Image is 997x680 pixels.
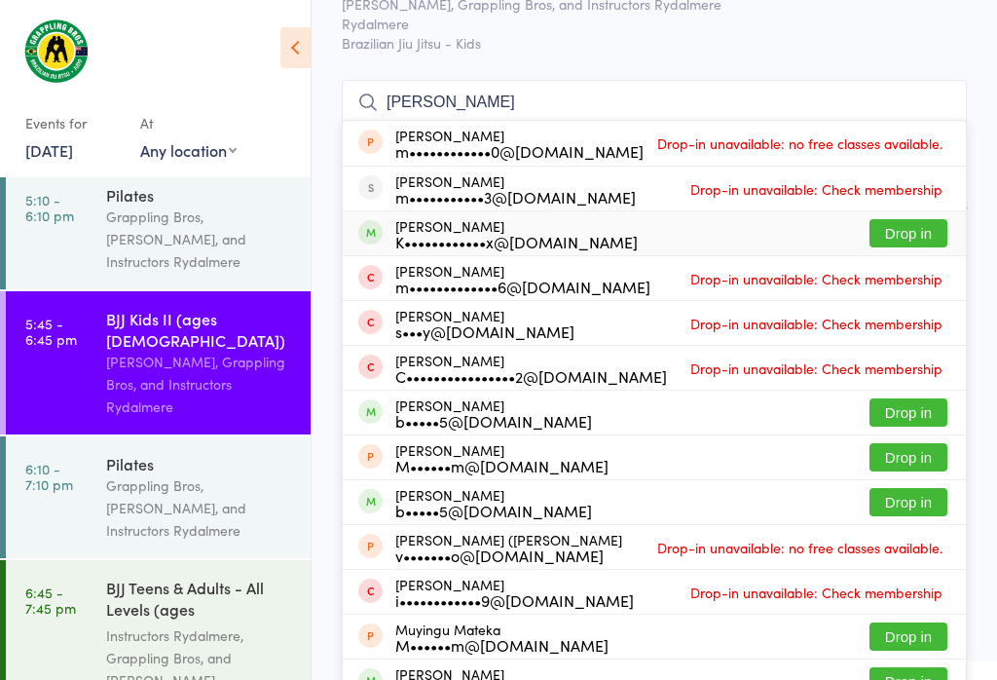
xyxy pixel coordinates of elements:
div: v•••••••o@[DOMAIN_NAME] [395,548,622,563]
div: b•••••5@[DOMAIN_NAME] [395,503,592,518]
div: Events for [25,107,121,139]
div: [PERSON_NAME] [395,353,667,384]
div: [PERSON_NAME] [395,218,638,249]
a: 5:45 -6:45 pmBJJ Kids II (ages [DEMOGRAPHIC_DATA])[PERSON_NAME], Grappling Bros, and Instructors ... [6,291,311,434]
div: m•••••••••••3@[DOMAIN_NAME] [395,189,636,205]
div: M••••••m@[DOMAIN_NAME] [395,458,609,473]
span: Drop-in unavailable: no free classes available. [652,129,947,158]
button: Drop in [869,219,947,247]
time: 6:10 - 7:10 pm [25,461,73,492]
div: [PERSON_NAME] [395,173,636,205]
a: 6:10 -7:10 pmPilatesGrappling Bros, [PERSON_NAME], and Instructors Rydalmere [6,436,311,558]
div: Pilates [106,184,294,206]
time: 5:45 - 6:45 pm [25,316,77,347]
div: At [140,107,237,139]
button: Drop in [869,623,947,651]
span: Drop-in unavailable: Check membership [685,174,947,204]
div: Grappling Bros, [PERSON_NAME], and Instructors Rydalmere [106,206,294,273]
button: Drop in [869,443,947,472]
span: Drop-in unavailable: Check membership [685,578,947,607]
img: Grappling Bros Rydalmere [19,15,92,88]
button: Drop in [869,398,947,427]
div: i••••••••••••9@[DOMAIN_NAME] [395,592,634,608]
div: M••••••m@[DOMAIN_NAME] [395,637,609,653]
div: [PERSON_NAME] ([PERSON_NAME] [395,532,622,563]
div: [PERSON_NAME] [395,442,609,473]
span: Drop-in unavailable: no free classes available. [652,533,947,562]
div: K••••••••••••x@[DOMAIN_NAME] [395,234,638,249]
div: Muyingu Mateka [395,622,609,653]
div: [PERSON_NAME] [395,308,574,339]
span: Drop-in unavailable: Check membership [685,264,947,293]
a: [DATE] [25,139,73,161]
div: [PERSON_NAME] [395,487,592,518]
button: Drop in [869,488,947,516]
time: 6:45 - 7:45 pm [25,585,76,616]
input: Search [342,80,967,125]
div: BJJ Teens & Adults - All Levels (ages [DEMOGRAPHIC_DATA]+) [106,577,294,624]
span: Brazilian Jiu Jitsu - Kids [342,33,967,53]
span: Drop-in unavailable: Check membership [685,309,947,338]
time: 5:10 - 6:10 pm [25,192,74,223]
div: Pilates [106,453,294,474]
div: Any location [140,139,237,161]
div: [PERSON_NAME] [395,397,592,429]
div: [PERSON_NAME] [395,263,650,294]
div: BJJ Kids II (ages [DEMOGRAPHIC_DATA]) [106,308,294,351]
div: [PERSON_NAME] [395,128,644,159]
div: [PERSON_NAME], Grappling Bros, and Instructors Rydalmere [106,351,294,418]
div: m•••••••••••••6@[DOMAIN_NAME] [395,279,650,294]
a: 5:10 -6:10 pmPilatesGrappling Bros, [PERSON_NAME], and Instructors Rydalmere [6,168,311,289]
div: Grappling Bros, [PERSON_NAME], and Instructors Rydalmere [106,474,294,542]
div: [PERSON_NAME] [395,577,634,608]
div: b•••••5@[DOMAIN_NAME] [395,413,592,429]
span: Rydalmere [342,14,937,33]
div: m••••••••••••0@[DOMAIN_NAME] [395,143,644,159]
span: Drop-in unavailable: Check membership [685,354,947,383]
div: C••••••••••••••••2@[DOMAIN_NAME] [395,368,667,384]
div: s•••y@[DOMAIN_NAME] [395,323,574,339]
